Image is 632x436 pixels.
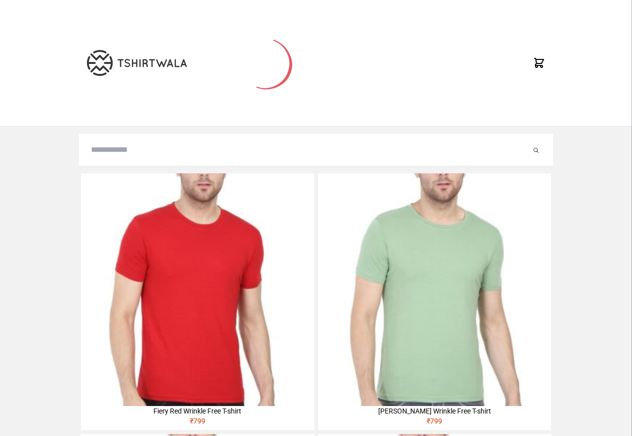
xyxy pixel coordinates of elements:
img: TW-LOGO-400-104.png [87,50,187,76]
a: [PERSON_NAME] Wrinkle Free T-shirt₹799 [318,173,551,430]
img: 4M6A2211-320x320.jpg [318,173,551,406]
img: 4M6A2225-320x320.jpg [81,173,314,406]
div: ₹ 799 [318,416,551,430]
div: ₹ 799 [81,416,314,430]
div: Fiery Red Wrinkle Free T-shirt [81,406,314,416]
div: [PERSON_NAME] Wrinkle Free T-shirt [318,406,551,416]
button: Submit your search query. [531,144,541,156]
a: Fiery Red Wrinkle Free T-shirt₹799 [81,173,314,430]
